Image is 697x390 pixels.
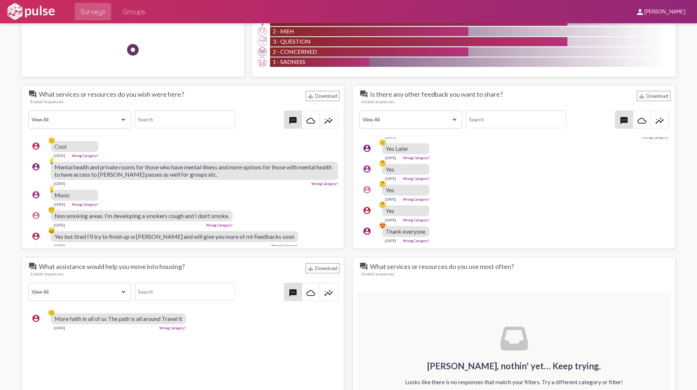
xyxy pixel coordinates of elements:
[135,110,235,128] input: Search
[385,218,396,222] div: [DATE]
[258,47,267,56] img: Concerned
[54,212,229,219] span: Non smoking areas. I’m developing a smokers cough and I don’t smoke.
[359,262,368,271] mat-icon: question_answer
[28,262,37,271] mat-icon: question_answer
[403,177,429,181] a: Wrong Category?
[639,93,644,99] mat-icon: Download
[72,154,98,158] a: Wrong Category?
[620,116,628,125] mat-icon: textsms
[54,164,332,178] span: Mental health and private rooms for those who have mental illness and more options for those with...
[123,5,145,18] span: Groups
[363,185,371,194] mat-icon: account_circle
[273,28,294,35] span: 2 - Meh
[54,153,65,158] div: [DATE]
[324,116,333,125] mat-icon: insights
[379,180,386,188] div: 🤔
[403,197,429,201] a: Wrong Category?
[206,223,233,227] a: Wrong Category?
[54,202,65,206] div: [DATE]
[75,3,111,20] a: Surveys
[48,185,55,193] div: 💡
[630,5,691,18] button: [PERSON_NAME]
[363,206,371,215] mat-icon: account_circle
[72,202,98,206] a: Wrong Category?
[306,263,339,273] div: Download
[6,3,56,21] img: white-logo.svg
[273,38,311,45] span: 3 - Question
[28,90,184,98] span: What services or resources do you wish were here?
[308,93,313,99] mat-icon: Download
[643,135,669,139] a: Wrong Category?
[48,206,55,213] div: 🤨
[405,361,623,371] h2: [PERSON_NAME], nothin' yet… Keep trying.
[54,143,66,150] span: Cool
[501,325,528,352] img: svg+xml;base64,PHN2ZyB4bWxucz0iaHR0cDovL3d3dy53My5vcmcvMjAwMC9zdmciIHZpZXdCb3g9IjAgMCA1MTIgNTEyIj...
[54,181,65,186] div: [DATE]
[306,116,315,125] mat-icon: cloud_queue
[386,166,394,173] span: Yes
[48,309,55,316] div: 😕
[359,262,514,271] span: What services or resources do you use most often?
[48,227,55,234] div: 😖
[385,156,396,160] div: [DATE]
[258,57,267,67] img: Sadness
[386,228,425,235] span: Thank everyone
[637,116,646,125] mat-icon: cloud_queue
[361,99,670,104] div: 6 total responses
[363,144,371,153] mat-icon: account_circle
[386,145,408,152] span: Yes Later
[324,289,333,297] mat-icon: insights
[385,238,396,243] div: [DATE]
[135,283,235,301] input: Search
[379,160,386,167] div: 🤔
[363,165,371,173] mat-icon: account_circle
[32,142,40,150] mat-icon: account_circle
[403,239,429,243] a: Wrong Category?
[117,3,151,20] a: Groups
[379,201,386,208] div: 🤔
[54,326,65,330] div: [DATE]
[308,266,313,271] mat-icon: Download
[28,90,37,98] mat-icon: question_answer
[28,262,185,271] span: What assistance would help you move into housing?
[54,223,65,227] div: [DATE]
[289,289,297,297] mat-icon: textsms
[48,137,55,144] div: 🫤
[289,116,297,125] mat-icon: textsms
[54,315,182,322] span: More faith in all of us The path is all around Travel it
[636,8,644,16] mat-icon: person
[54,244,65,248] div: [DATE]
[272,244,298,248] a: Wrong Category?
[379,139,386,146] div: 😕
[403,218,429,222] a: Wrong Category?
[385,197,396,201] div: [DATE]
[32,314,40,323] mat-icon: account_circle
[405,378,623,385] div: Looks like there is no responses that match your filters. Try a different category or filter!
[379,222,386,229] div: 😍
[54,233,294,240] span: Yes but tired I’ll try to finish up w [PERSON_NAME] and will give you more of mt Feedbacks soon
[306,289,315,297] mat-icon: cloud_queue
[258,27,267,36] img: Meh
[30,271,339,277] div: 1 total responses
[386,186,394,193] span: Yes
[32,211,40,220] mat-icon: account_circle
[273,48,317,55] span: 2 - Concerned
[273,58,305,65] span: 1 - Sadness
[637,91,670,101] div: Download
[386,207,394,214] span: Yes
[306,91,339,101] div: Download
[311,182,338,186] a: Wrong Category?
[30,99,339,104] div: 8 total responses
[258,37,267,46] img: Question
[403,156,429,160] a: Wrong Category?
[655,116,664,125] mat-icon: insights
[361,271,670,277] div: 0 total responses
[48,157,55,165] div: 💡
[32,232,40,241] mat-icon: account_circle
[81,5,105,18] span: Surveys
[466,110,566,128] input: Search
[385,176,396,181] div: [DATE]
[32,190,40,199] mat-icon: account_circle
[644,9,685,15] span: [PERSON_NAME]
[359,90,368,98] mat-icon: question_answer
